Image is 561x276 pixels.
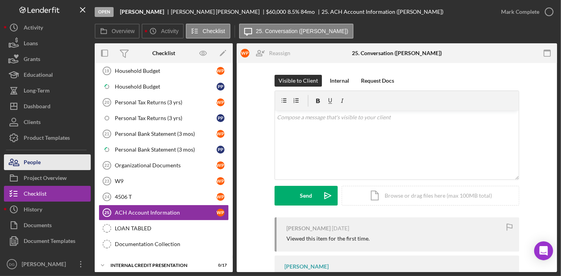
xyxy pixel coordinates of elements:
a: 20Personal Tax Returns (3 yrs)WP [99,94,229,110]
div: Open Intercom Messenger [534,241,553,260]
button: History [4,202,91,217]
div: Household Budget [115,83,217,90]
button: Mark Complete [493,4,557,20]
div: Personal Bank Statement (3 mos) [115,146,217,153]
b: [PERSON_NAME] [120,9,164,15]
a: Documentation Collection [99,236,229,252]
button: Internal [326,75,353,87]
div: [PERSON_NAME] [20,256,71,274]
a: Personal Bank Statement (3 mos)PP [99,142,229,157]
button: WPReassign [237,45,298,61]
div: W P [217,130,224,138]
label: 25. Conversation ([PERSON_NAME]) [256,28,348,34]
tspan: 25 [105,210,109,215]
div: ACH Account Information [115,209,217,216]
button: Grants [4,51,91,67]
div: 8.5 % [288,9,299,15]
div: Checklist [24,186,47,204]
button: Send [275,186,338,206]
div: Request Docs [361,75,394,87]
div: W P [217,98,224,106]
div: [PERSON_NAME] [PERSON_NAME] [171,9,266,15]
div: Checklist [152,50,175,56]
label: Overview [112,28,135,34]
a: Household BudgetPP [99,79,229,94]
div: LOAN TABLED [115,225,228,232]
button: Long-Term [4,83,91,98]
div: [PERSON_NAME] [284,263,329,270]
time: 2025-09-01 18:04 [332,225,349,232]
button: Activity [142,24,183,39]
div: Educational [24,67,53,85]
button: Overview [95,24,140,39]
div: P P [217,146,224,154]
div: Personal Tax Returns (3 yrs) [115,99,217,106]
label: Checklist [203,28,225,34]
div: Grants [24,51,40,69]
div: 4506 T [115,194,217,200]
tspan: 22 [105,163,109,168]
button: Loans [4,35,91,51]
div: W P [217,177,224,185]
tspan: 21 [105,132,109,136]
text: DG [9,262,15,267]
a: Personal Tax Returns (3 yrs)PP [99,110,229,126]
button: Visible to Client [275,75,322,87]
label: Activity [161,28,178,34]
div: Personal Bank Statement (3 mos) [115,131,217,137]
div: P P [217,83,224,91]
div: Personal Tax Returns (3 yrs) [115,115,217,121]
div: W P [241,49,249,57]
a: 244506 TWP [99,189,229,205]
button: DG[PERSON_NAME] [4,256,91,272]
button: Checklist [186,24,230,39]
button: Activity [4,20,91,35]
div: Project Overview [24,170,67,188]
div: 0 / 17 [213,263,227,268]
div: Reassign [269,45,290,61]
button: Project Overview [4,170,91,186]
div: W P [217,193,224,201]
button: 25. Conversation ([PERSON_NAME]) [239,24,353,39]
div: Documentation Collection [115,241,228,247]
div: P P [217,114,224,122]
button: Documents [4,217,91,233]
div: Send [300,186,312,206]
div: Internal [330,75,349,87]
a: Product Templates [4,130,91,146]
div: People [24,154,41,172]
div: Activity [24,20,43,37]
button: Checklist [4,186,91,202]
div: Open [95,7,114,17]
div: W9 [115,178,217,184]
tspan: 19 [104,69,109,73]
div: Product Templates [24,130,70,148]
div: Dashboard [24,98,50,116]
div: Organizational Documents [115,162,217,169]
button: Clients [4,114,91,130]
a: 21Personal Bank Statement (3 mos)WP [99,126,229,142]
div: Mark Complete [501,4,539,20]
div: Documents [24,217,52,235]
div: [PERSON_NAME] [286,225,331,232]
button: Educational [4,67,91,83]
div: Long-Term [24,83,50,100]
div: 84 mo [301,9,315,15]
div: Loans [24,35,38,53]
div: W P [217,67,224,75]
tspan: 24 [105,194,110,199]
div: Clients [24,114,41,132]
div: W P [217,209,224,217]
div: Household Budget [115,68,217,74]
div: Internal Credit Presentation [110,263,207,268]
a: 19Household BudgetWP [99,63,229,79]
div: W P [217,161,224,169]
